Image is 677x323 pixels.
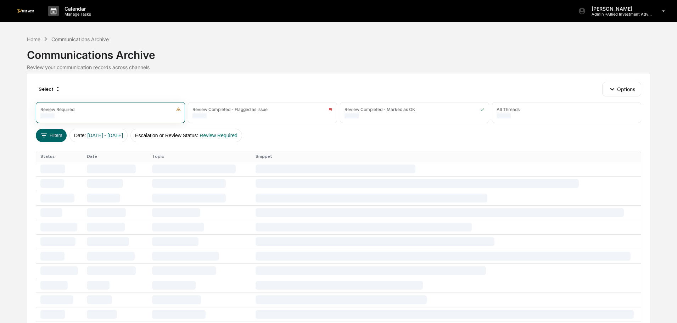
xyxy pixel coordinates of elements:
p: Manage Tasks [59,12,95,17]
div: Review Completed - Flagged as Issue [192,107,268,112]
img: icon [328,107,332,112]
img: icon [480,107,485,112]
div: Review Completed - Marked as OK [345,107,415,112]
th: Snippet [251,151,641,162]
p: Calendar [59,6,95,12]
div: Communications Archive [51,36,109,42]
span: Review Required [200,133,237,138]
th: Status [36,151,82,162]
div: Communications Archive [27,43,650,61]
button: Filters [36,129,67,142]
button: Date:[DATE] - [DATE] [69,129,128,142]
th: Topic [148,151,251,162]
p: Admin • Allied Investment Advisors [586,12,652,17]
div: Select [36,83,63,95]
div: Home [27,36,40,42]
div: All Threads [497,107,520,112]
span: [DATE] - [DATE] [87,133,123,138]
img: logo [17,9,34,12]
th: Date [83,151,148,162]
div: Review Required [40,107,74,112]
button: Escalation or Review Status:Review Required [130,129,242,142]
p: [PERSON_NAME] [586,6,652,12]
button: Options [602,82,641,96]
div: Review your communication records across channels [27,64,650,70]
img: icon [176,107,181,112]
